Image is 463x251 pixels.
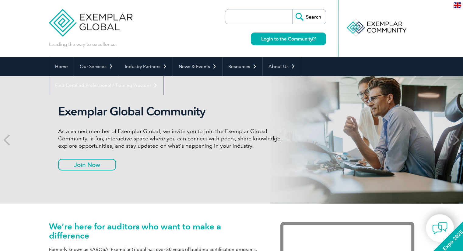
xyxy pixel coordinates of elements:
[119,57,173,76] a: Industry Partners
[223,57,262,76] a: Resources
[58,105,286,119] h2: Exemplar Global Community
[74,57,119,76] a: Our Services
[49,76,163,95] a: Find Certified Professional / Training Provider
[173,57,222,76] a: News & Events
[49,222,262,240] h1: We’re here for auditors who want to make a difference
[251,33,326,45] a: Login to the Community
[454,2,461,8] img: en
[263,57,301,76] a: About Us
[58,128,286,150] p: As a valued member of Exemplar Global, we invite you to join the Exemplar Global Community—a fun,...
[58,159,116,170] a: Join Now
[312,37,316,40] img: open_square.png
[49,57,74,76] a: Home
[292,9,326,24] input: Search
[49,41,116,48] p: Leading the way to excellence
[432,221,447,236] img: contact-chat.png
